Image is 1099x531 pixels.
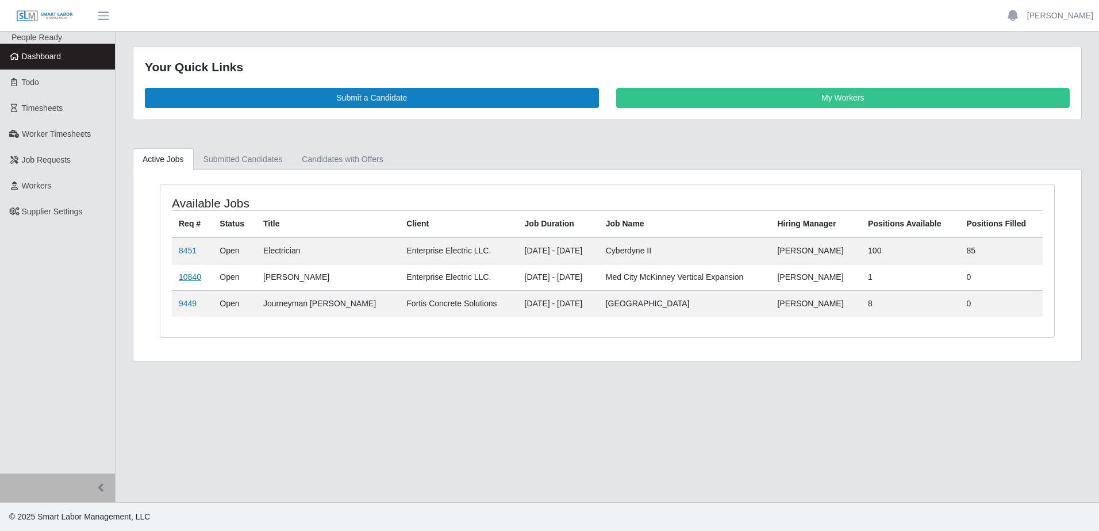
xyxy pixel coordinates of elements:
[256,237,399,264] td: Electrician
[256,210,399,237] th: Title
[9,512,150,521] span: © 2025 Smart Labor Management, LLC
[22,78,39,87] span: Todo
[179,246,197,255] a: 8451
[11,33,62,42] span: People Ready
[599,210,771,237] th: Job Name
[861,237,959,264] td: 100
[292,148,393,171] a: Candidates with Offers
[179,272,201,282] a: 10840
[133,148,194,171] a: Active Jobs
[770,264,861,290] td: [PERSON_NAME]
[960,237,1043,264] td: 85
[22,103,63,113] span: Timesheets
[256,264,399,290] td: [PERSON_NAME]
[399,210,517,237] th: Client
[1027,10,1093,22] a: [PERSON_NAME]
[145,88,599,108] a: Submit a Candidate
[599,264,771,290] td: Med City McKinney Vertical Expansion
[518,210,599,237] th: Job Duration
[172,210,213,237] th: Req #
[770,237,861,264] td: [PERSON_NAME]
[399,264,517,290] td: Enterprise Electric LLC.
[518,237,599,264] td: [DATE] - [DATE]
[256,290,399,317] td: Journeyman [PERSON_NAME]
[861,264,959,290] td: 1
[213,290,256,317] td: Open
[172,196,525,210] h4: Available Jobs
[599,290,771,317] td: [GEOGRAPHIC_DATA]
[399,237,517,264] td: Enterprise Electric LLC.
[861,290,959,317] td: 8
[518,290,599,317] td: [DATE] - [DATE]
[194,148,293,171] a: Submitted Candidates
[770,290,861,317] td: [PERSON_NAME]
[179,299,197,308] a: 9449
[861,210,959,237] th: Positions Available
[22,207,83,216] span: Supplier Settings
[599,237,771,264] td: Cyberdyne II
[22,129,91,138] span: Worker Timesheets
[960,264,1043,290] td: 0
[22,181,52,190] span: Workers
[145,58,1070,76] div: Your Quick Links
[22,155,71,164] span: Job Requests
[213,237,256,264] td: Open
[213,210,256,237] th: Status
[616,88,1070,108] a: My Workers
[22,52,62,61] span: Dashboard
[518,264,599,290] td: [DATE] - [DATE]
[960,210,1043,237] th: Positions Filled
[770,210,861,237] th: Hiring Manager
[16,10,74,22] img: SLM Logo
[960,290,1043,317] td: 0
[213,264,256,290] td: Open
[399,290,517,317] td: Fortis Concrete Solutions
